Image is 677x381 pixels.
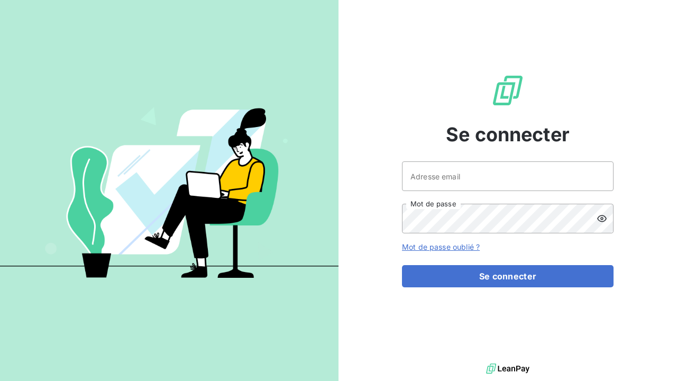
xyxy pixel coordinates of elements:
input: placeholder [402,161,614,191]
a: Mot de passe oublié ? [402,242,480,251]
span: Se connecter [446,120,570,149]
img: logo [486,361,529,377]
img: Logo LeanPay [491,74,525,107]
button: Se connecter [402,265,614,287]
